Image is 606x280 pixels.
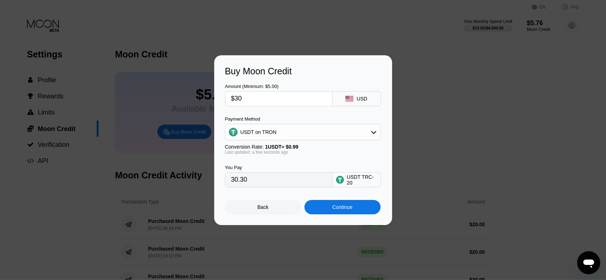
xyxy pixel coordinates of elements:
[265,144,299,150] span: 1 USDT ≈ $0.99
[225,165,332,170] div: You Pay
[225,150,381,155] div: Last updated: a few seconds ago
[231,92,326,106] input: $0.00
[225,66,381,76] div: Buy Moon Credit
[304,200,381,214] div: Continue
[225,125,380,139] div: USDT on TRON
[257,204,268,210] div: Back
[225,84,332,89] div: Amount (Minimum: $5.00)
[577,251,600,274] iframe: Button to launch messaging window
[225,116,381,122] div: Payment Method
[240,129,277,135] div: USDT on TRON
[332,204,353,210] div: Continue
[225,200,301,214] div: Back
[347,174,377,186] div: USDT TRC-20
[225,144,381,150] div: Conversion Rate:
[357,96,367,102] div: USD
